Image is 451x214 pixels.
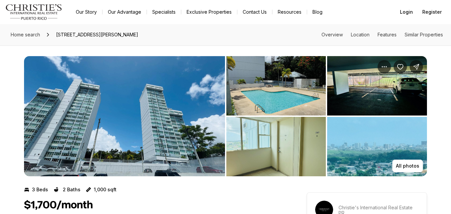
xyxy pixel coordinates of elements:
[394,60,407,73] button: Save Property: A COLLEGE PARK #1701
[351,32,370,37] a: Skip to: Location
[94,187,117,192] p: 1,000 sqft
[410,60,423,73] button: Share Property: A COLLEGE PARK #1701
[327,56,427,116] button: View image gallery
[24,56,427,176] div: Listing Photos
[102,7,147,17] a: Our Advantage
[396,163,419,169] p: All photos
[226,56,326,116] button: View image gallery
[396,5,417,19] button: Login
[422,9,442,15] span: Register
[11,32,40,37] span: Home search
[237,7,272,17] button: Contact Us
[307,7,328,17] a: Blog
[226,117,326,176] button: View image gallery
[321,32,443,37] nav: Page section menu
[378,60,391,73] button: Property options
[24,199,93,212] h1: $1,700/month
[226,56,427,176] li: 2 of 6
[418,5,446,19] button: Register
[400,9,413,15] span: Login
[272,7,307,17] a: Resources
[24,56,225,176] button: View image gallery
[321,32,343,37] a: Skip to: Overview
[147,7,181,17] a: Specialists
[24,56,225,176] li: 1 of 6
[378,32,397,37] a: Skip to: Features
[70,7,102,17] a: Our Story
[5,4,62,20] img: logo
[327,117,427,176] button: View image gallery
[63,187,80,192] p: 2 Baths
[32,187,48,192] p: 3 Beds
[53,29,141,40] span: [STREET_ADDRESS][PERSON_NAME]
[181,7,237,17] a: Exclusive Properties
[8,29,43,40] a: Home search
[392,160,423,172] button: All photos
[405,32,443,37] a: Skip to: Similar Properties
